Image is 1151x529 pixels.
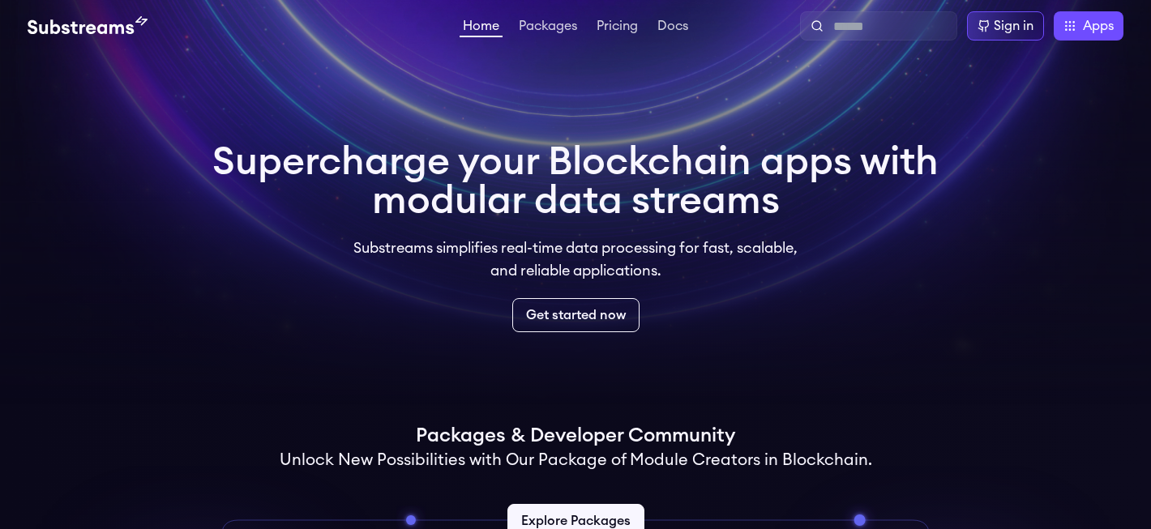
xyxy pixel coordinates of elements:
h2: Unlock New Possibilities with Our Package of Module Creators in Blockchain. [280,449,872,471]
img: Substream's logo [28,16,148,36]
h1: Packages & Developer Community [416,423,735,449]
p: Substreams simplifies real-time data processing for fast, scalable, and reliable applications. [342,237,809,282]
a: Docs [654,19,691,36]
a: Home [460,19,503,37]
a: Get started now [512,298,640,332]
a: Packages [516,19,580,36]
div: Sign in [994,16,1033,36]
h1: Supercharge your Blockchain apps with modular data streams [212,143,939,220]
span: Apps [1083,16,1114,36]
a: Sign in [967,11,1044,41]
a: Pricing [593,19,641,36]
